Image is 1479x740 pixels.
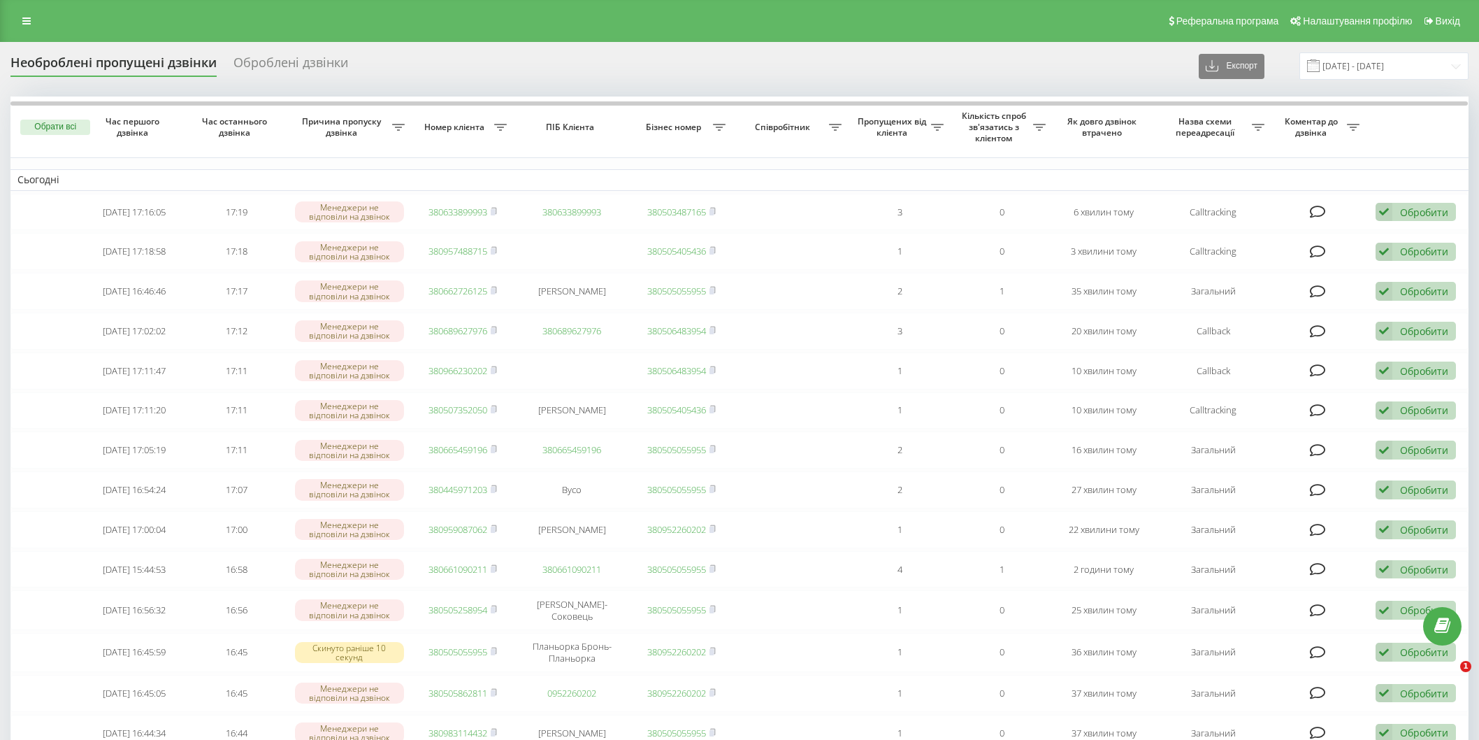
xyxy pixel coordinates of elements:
[647,523,706,536] a: 380952260202
[295,360,405,381] div: Менеджери не відповіли на дзвінок
[849,590,951,629] td: 1
[83,194,185,231] td: [DATE] 17:16:05
[1155,590,1271,629] td: Загальний
[428,364,487,377] a: 380966230202
[428,687,487,699] a: 380505862811
[1053,511,1155,548] td: 22 хвилини тому
[185,432,287,469] td: 17:11
[1155,675,1271,712] td: Загальний
[1400,687,1448,700] div: Обробити
[951,633,1053,672] td: 0
[1400,325,1448,338] div: Обробити
[1053,194,1155,231] td: 6 хвилин тому
[83,313,185,350] td: [DATE] 17:02:02
[647,245,706,257] a: 380505405436
[1400,206,1448,219] div: Обробити
[95,116,174,138] span: Час першого дзвінка
[647,285,706,297] a: 380505055955
[185,633,287,672] td: 16:45
[83,590,185,629] td: [DATE] 16:56:32
[1155,353,1271,390] td: Callback
[1400,604,1448,617] div: Обробити
[849,675,951,712] td: 1
[20,120,90,135] button: Обрати всі
[1436,15,1460,27] span: Вихід
[1400,443,1448,457] div: Обробити
[647,563,706,576] a: 380505055955
[542,563,601,576] a: 380661090211
[185,551,287,588] td: 16:58
[295,400,405,421] div: Менеджери не відповіли на дзвінок
[849,432,951,469] td: 2
[1053,675,1155,712] td: 37 хвилин тому
[849,633,951,672] td: 1
[856,116,931,138] span: Пропущених від клієнта
[647,364,706,377] a: 380506483954
[83,392,185,429] td: [DATE] 17:11:20
[1199,54,1264,79] button: Експорт
[428,245,487,257] a: 380957488715
[1400,726,1448,739] div: Обробити
[951,233,1053,270] td: 0
[233,55,348,77] div: Оброблені дзвінки
[951,273,1053,310] td: 1
[1400,285,1448,298] div: Обробити
[185,392,287,429] td: 17:11
[849,551,951,588] td: 4
[428,563,487,576] a: 380661090211
[849,313,951,350] td: 3
[849,511,951,548] td: 1
[1155,194,1271,231] td: Calltracking
[647,727,706,739] a: 380505055955
[849,353,951,390] td: 1
[849,273,951,310] td: 2
[83,471,185,508] td: [DATE] 16:54:24
[1400,563,1448,576] div: Обробити
[542,443,601,456] a: 380665459196
[1053,633,1155,672] td: 36 хвилин тому
[647,443,706,456] a: 380505055955
[542,206,601,218] a: 380633899993
[547,687,596,699] a: 0952260202
[185,675,287,712] td: 16:45
[1053,471,1155,508] td: 27 хвилин тому
[83,675,185,712] td: [DATE] 16:45:05
[83,432,185,469] td: [DATE] 17:05:19
[428,646,487,658] a: 380505055955
[197,116,276,138] span: Час останнього дзвінка
[185,233,287,270] td: 17:18
[185,313,287,350] td: 17:12
[951,353,1053,390] td: 0
[185,273,287,310] td: 17:17
[1400,646,1448,659] div: Обробити
[1053,273,1155,310] td: 35 хвилин тому
[295,599,405,620] div: Менеджери не відповіли на дзвінок
[185,353,287,390] td: 17:11
[83,551,185,588] td: [DATE] 15:44:53
[1053,353,1155,390] td: 10 хвилин тому
[1460,661,1471,672] span: 1
[428,404,487,416] a: 380507352050
[1155,551,1271,588] td: Загальний
[514,633,630,672] td: Планьорка Бронь-Планьорка
[1155,233,1271,270] td: Calltracking
[419,122,494,133] span: Номер клієнта
[1400,364,1448,378] div: Обробити
[849,471,951,508] td: 2
[1053,313,1155,350] td: 20 хвилин тому
[428,727,487,739] a: 380983114432
[514,590,630,629] td: [PERSON_NAME]-Соковець
[1162,116,1252,138] span: Назва схеми переадресації
[849,233,951,270] td: 1
[1278,116,1347,138] span: Коментар до дзвінка
[10,55,217,77] div: Необроблені пропущені дзвінки
[1053,233,1155,270] td: 3 хвилини тому
[428,523,487,536] a: 380959087062
[428,604,487,616] a: 380505258954
[849,392,951,429] td: 1
[428,285,487,297] a: 380662726125
[951,194,1053,231] td: 0
[514,392,630,429] td: [PERSON_NAME]
[185,511,287,548] td: 17:00
[10,169,1469,190] td: Сьогодні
